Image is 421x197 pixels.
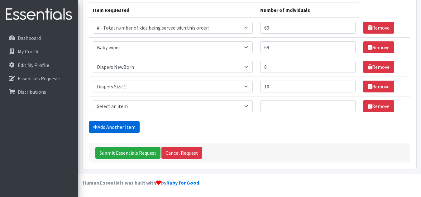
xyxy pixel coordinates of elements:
a: My Profile [2,45,75,58]
th: Number of Individuals [256,2,359,18]
p: Dashboard [18,35,41,41]
input: Submit Essentials Request [95,147,160,159]
a: Ruby for Good [166,180,199,186]
a: Essentials Requests [2,72,75,85]
a: Dashboard [2,32,75,44]
th: Item Requested [89,2,256,18]
a: Edit My Profile [2,59,75,71]
a: Cancel Request [161,147,202,159]
p: My Profile [18,48,40,54]
a: Distributions [2,86,75,98]
a: Add Another Item [89,121,140,133]
p: Distributions [18,89,46,95]
a: Remove [363,22,394,34]
a: Remove [363,100,394,112]
img: HumanEssentials [2,4,75,25]
p: Edit My Profile [18,62,49,68]
a: Remove [363,41,394,53]
a: Remove [363,61,394,73]
a: Remove [363,81,394,92]
strong: Human Essentials was built with by . [83,180,200,186]
p: Essentials Requests [18,75,60,82]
